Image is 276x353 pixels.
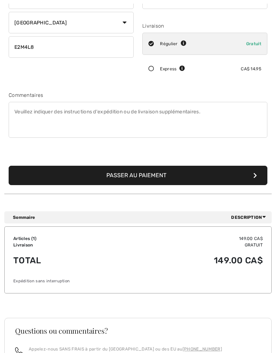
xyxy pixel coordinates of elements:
[33,236,35,241] span: 1
[231,214,269,221] span: Description
[29,346,222,352] p: Appelez-nous SANS FRAIS à partir du [GEOGRAPHIC_DATA] ou des EU au
[13,278,263,284] div: Expédition sans interruption
[13,235,104,242] td: Articles ( )
[183,347,222,352] a: [PHONE_NUMBER]
[142,22,267,30] div: Livraison
[13,242,104,248] td: Livraison
[15,327,261,334] h3: Questions ou commentaires?
[9,36,134,58] input: Code Postal
[104,248,263,273] td: 149.00 CA$
[104,242,263,248] td: Gratuit
[241,66,261,72] div: CA$ 14.95
[13,248,104,273] td: Total
[13,214,269,221] div: Sommaire
[246,41,261,46] span: Gratuit
[9,166,267,185] button: Passer au paiement
[9,91,267,99] div: Commentaires
[160,66,185,72] div: Express
[104,235,263,242] td: 149.00 CA$
[160,41,187,47] div: Régulier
